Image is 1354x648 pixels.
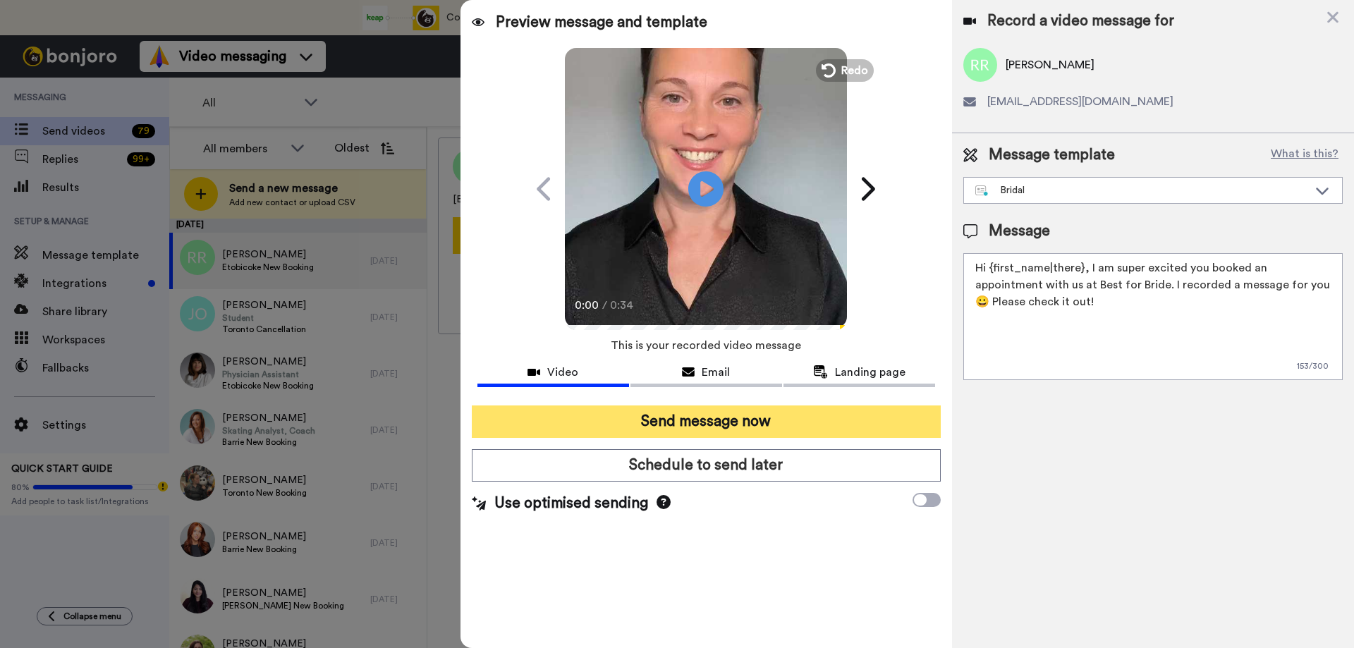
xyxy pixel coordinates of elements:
[975,183,1308,197] div: Bridal
[602,297,607,314] span: /
[610,297,635,314] span: 0:34
[547,364,578,381] span: Video
[963,253,1343,380] textarea: Hi {first_name|there}, I am super excited you booked an appointment with us at Best for Bride. I ...
[494,493,648,514] span: Use optimised sending
[575,297,599,314] span: 0:00
[989,221,1050,242] span: Message
[989,145,1115,166] span: Message template
[472,405,941,438] button: Send message now
[835,364,905,381] span: Landing page
[611,330,801,361] span: This is your recorded video message
[702,364,730,381] span: Email
[975,185,989,197] img: nextgen-template.svg
[472,449,941,482] button: Schedule to send later
[1267,145,1343,166] button: What is this?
